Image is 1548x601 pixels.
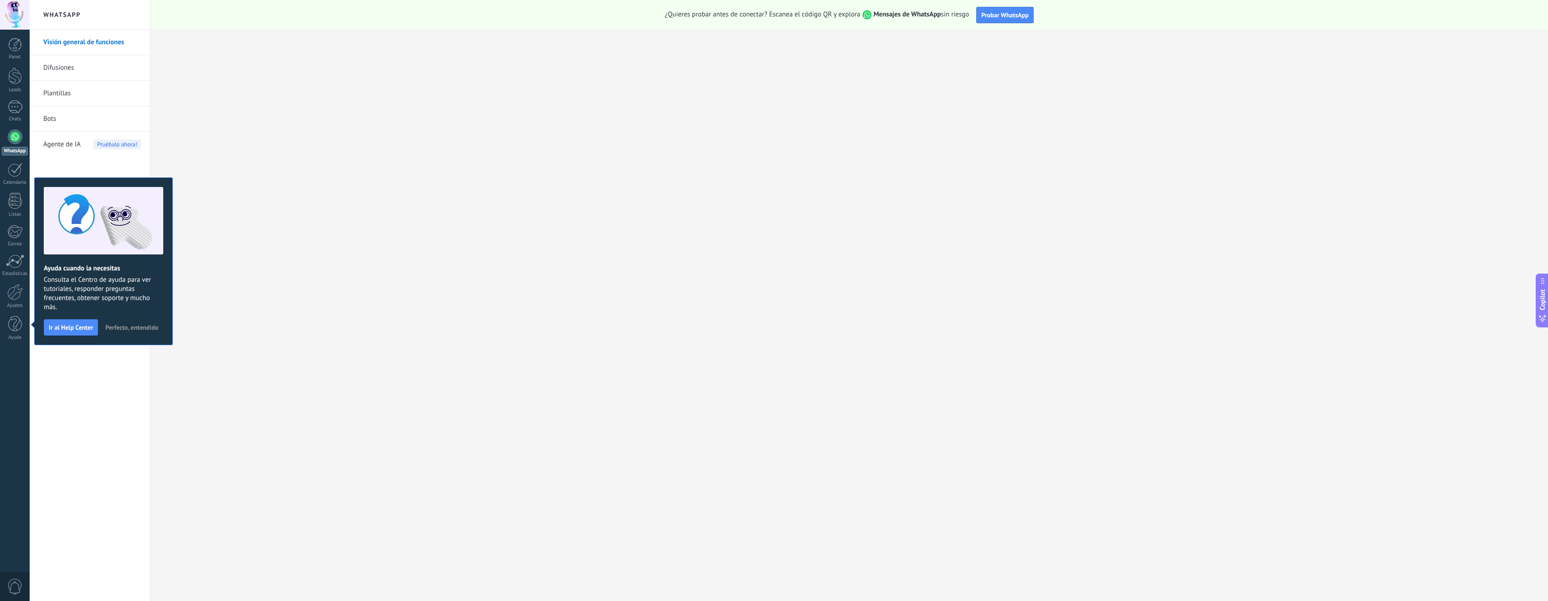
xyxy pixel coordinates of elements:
a: Visión general de funciones [43,30,141,55]
div: Leads [2,87,28,93]
div: Ajustes [2,303,28,309]
strong: Mensajes de WhatsApp [874,10,941,19]
div: Panel [2,54,28,60]
span: Agente de IA [43,132,81,157]
div: WhatsApp [2,147,28,155]
li: Plantillas [30,81,150,106]
a: Plantillas [43,81,141,106]
li: Agente de IA [30,132,150,157]
button: Ir al Help Center [44,319,98,336]
li: Difusiones [30,55,150,81]
span: Probar WhatsApp [981,11,1029,19]
button: Perfecto, entendido [101,321,162,334]
li: Bots [30,106,150,132]
span: Ir al Help Center [49,324,93,331]
span: Perfecto, entendido [105,324,158,331]
div: Correo [2,241,28,247]
li: Visión general de funciones [30,30,150,55]
div: Calendario [2,180,28,186]
span: Copilot [1538,290,1547,311]
span: Pruébalo ahora! [93,140,141,149]
span: Consulta el Centro de ayuda para ver tutoriales, responder preguntas frecuentes, obtener soporte ... [44,275,163,312]
a: Bots [43,106,141,132]
a: Agente de IA Pruébalo ahora! [43,132,141,157]
div: Estadísticas [2,271,28,277]
div: Listas [2,212,28,218]
a: Difusiones [43,55,141,81]
span: ¿Quieres probar antes de conectar? Escanea el código QR y explora sin riesgo [665,10,969,20]
div: Chats [2,116,28,122]
button: Probar WhatsApp [976,7,1034,23]
h2: Ayuda cuando la necesitas [44,264,163,273]
div: Ayuda [2,335,28,341]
